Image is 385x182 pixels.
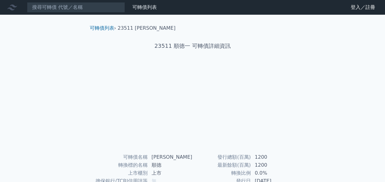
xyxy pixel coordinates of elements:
li: › [90,25,116,32]
td: 上市櫃別 [92,169,148,177]
h1: 23511 順德一 可轉債詳細資訊 [85,42,300,50]
td: 發行總額(百萬) [193,153,251,161]
td: 上市 [148,169,193,177]
td: 0.0% [251,169,293,177]
td: 1200 [251,161,293,169]
a: 可轉債列表 [132,4,157,10]
td: 可轉債名稱 [92,153,148,161]
a: 登入／註冊 [346,2,380,12]
td: 順德 [148,161,193,169]
a: 可轉債列表 [90,25,114,31]
td: [PERSON_NAME] [148,153,193,161]
td: 1200 [251,153,293,161]
td: 轉換比例 [193,169,251,177]
input: 搜尋可轉債 代號／名稱 [27,2,125,13]
td: 最新餘額(百萬) [193,161,251,169]
li: 23511 [PERSON_NAME] [118,25,176,32]
td: 轉換標的名稱 [92,161,148,169]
